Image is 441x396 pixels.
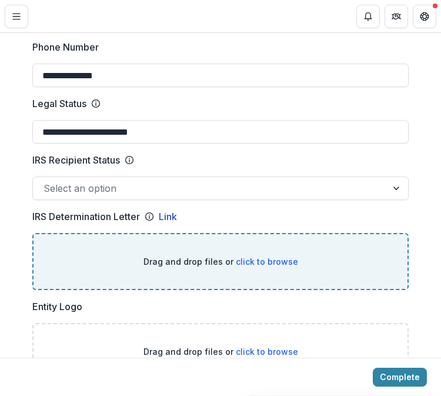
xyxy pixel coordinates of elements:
span: click to browse [236,257,298,267]
span: click to browse [236,347,298,357]
p: Legal Status [32,96,86,111]
p: IRS Determination Letter [32,209,140,224]
button: Notifications [356,5,380,28]
a: Link [159,209,177,224]
p: Drag and drop files or [143,255,298,268]
button: Toggle Menu [5,5,28,28]
p: Drag and drop files or [143,345,298,358]
p: IRS Recipient Status [32,153,120,167]
button: Complete [373,368,427,387]
p: Phone Number [32,40,99,54]
button: Get Help [413,5,436,28]
p: Entity Logo [32,300,82,314]
button: Partners [385,5,408,28]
